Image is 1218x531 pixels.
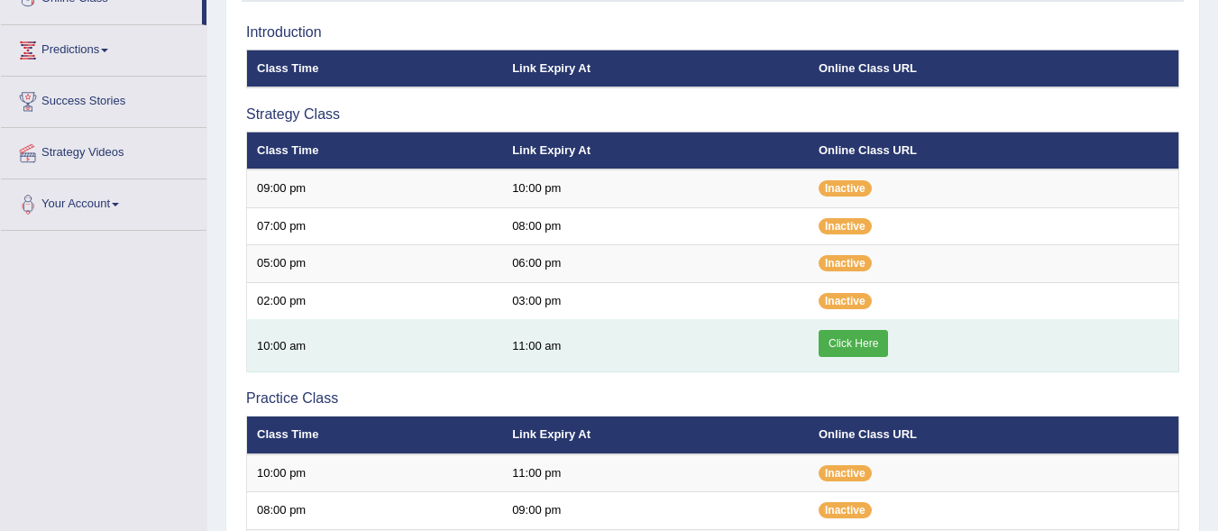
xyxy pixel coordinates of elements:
[819,330,888,357] a: Click Here
[247,207,503,245] td: 07:00 pm
[819,180,872,197] span: Inactive
[819,465,872,481] span: Inactive
[502,50,809,87] th: Link Expiry At
[246,24,1179,41] h3: Introduction
[502,320,809,372] td: 11:00 am
[819,293,872,309] span: Inactive
[246,390,1179,407] h3: Practice Class
[809,50,1179,87] th: Online Class URL
[502,492,809,530] td: 09:00 pm
[1,25,206,70] a: Predictions
[819,255,872,271] span: Inactive
[247,454,503,492] td: 10:00 pm
[502,454,809,492] td: 11:00 pm
[1,77,206,122] a: Success Stories
[819,218,872,234] span: Inactive
[809,132,1179,169] th: Online Class URL
[502,282,809,320] td: 03:00 pm
[247,245,503,283] td: 05:00 pm
[819,502,872,518] span: Inactive
[1,128,206,173] a: Strategy Videos
[1,179,206,224] a: Your Account
[502,132,809,169] th: Link Expiry At
[247,320,503,372] td: 10:00 am
[247,50,503,87] th: Class Time
[502,245,809,283] td: 06:00 pm
[809,417,1179,454] th: Online Class URL
[502,169,809,207] td: 10:00 pm
[247,492,503,530] td: 08:00 pm
[247,169,503,207] td: 09:00 pm
[246,106,1179,123] h3: Strategy Class
[502,207,809,245] td: 08:00 pm
[247,282,503,320] td: 02:00 pm
[247,417,503,454] th: Class Time
[502,417,809,454] th: Link Expiry At
[247,132,503,169] th: Class Time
